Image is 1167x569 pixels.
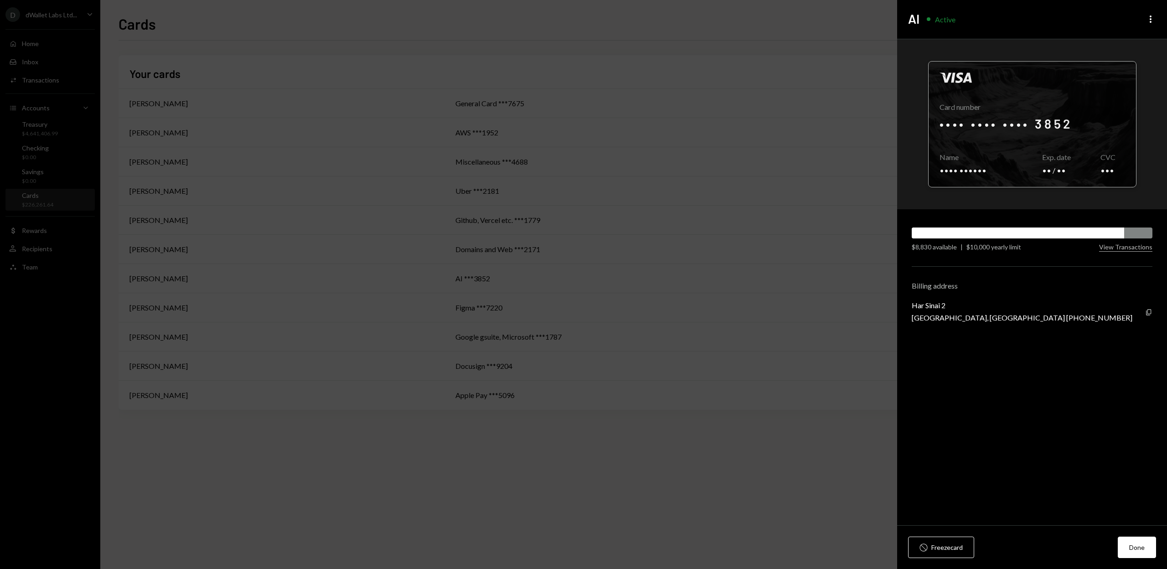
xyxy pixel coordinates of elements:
[912,281,1152,290] div: Billing address
[1118,537,1156,558] button: Done
[1099,243,1152,252] button: View Transactions
[931,543,963,552] div: Freeze card
[908,537,974,558] button: Freezecard
[912,313,1132,322] div: [GEOGRAPHIC_DATA], [GEOGRAPHIC_DATA] [PHONE_NUMBER]
[935,15,955,24] div: Active
[966,242,1021,252] div: $10,000 yearly limit
[912,301,1132,310] div: Har Sinai 2
[908,10,919,28] h2: AI
[928,61,1136,187] div: Click to reveal
[912,242,957,252] div: $8,830 available
[960,242,963,252] div: |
